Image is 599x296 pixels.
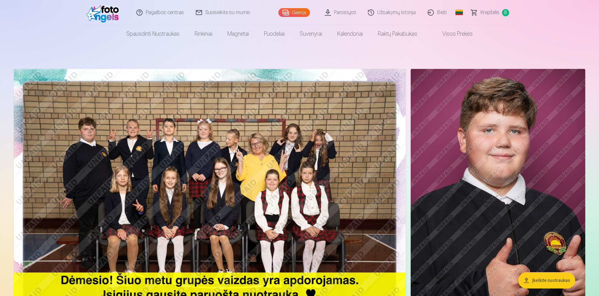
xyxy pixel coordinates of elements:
[330,25,370,43] a: Kalendoriai
[278,8,310,17] a: Galerija
[370,25,425,43] a: Raktų pakabukas
[256,25,292,43] a: Puodeliai
[292,25,330,43] a: Suvenyrai
[187,25,220,43] a: Rinkiniai
[86,3,122,23] img: /fa2
[220,25,256,43] a: Magnetai
[480,9,500,16] span: Krepšelis
[425,25,480,43] a: Visos prekės
[119,25,187,43] a: Spausdinti nuotraukas
[518,272,575,288] button: Įkelkite nuotraukas
[502,9,509,16] span: 0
